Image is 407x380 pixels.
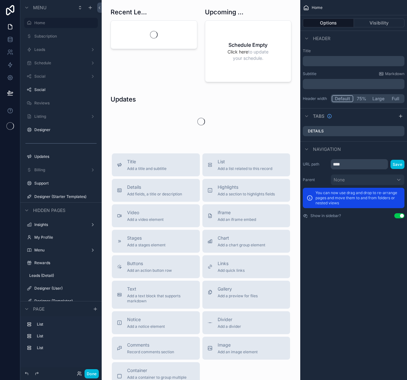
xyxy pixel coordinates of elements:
[112,337,200,360] button: CommentsRecord comments section
[127,324,165,329] span: Add a notice element
[127,293,195,304] span: Add a text block that supports markdown
[112,281,200,309] button: TextAdd a text block that supports markdown
[218,286,258,292] span: Gallery
[218,184,275,190] span: Highlights
[202,153,290,176] button: ListAdd a list related to this record
[202,281,290,309] button: GalleryAdd a preview for files
[127,349,174,355] span: Record comments section
[218,217,256,222] span: Add an iframe embed
[112,311,200,334] button: NoticeAdd a notice element
[127,286,195,292] span: Text
[218,293,258,299] span: Add a preview for files
[34,47,85,52] label: Leads
[127,243,166,248] span: Add a stages element
[313,113,324,119] span: Tabs
[315,190,401,206] p: You can now use drag and drop to re-arrange pages and move them to and from folders or nested views
[303,71,316,76] label: Subtitle
[33,306,44,312] span: Page
[202,337,290,360] button: ImageAdd an image element
[29,273,94,278] label: Leads (Detail)
[34,167,85,172] a: Billing
[112,153,200,176] button: TitleAdd a title and subtitle
[202,255,290,278] button: LinksAdd quick links
[34,114,85,119] label: Listing
[34,154,94,159] label: Updates
[218,342,258,348] span: Image
[34,235,94,240] a: My Profile
[303,48,404,53] label: Title
[354,18,405,27] button: Visibility
[303,162,328,167] label: URL path
[218,260,245,267] span: Links
[112,255,200,278] button: ButtonsAdd an action button row
[34,194,94,199] label: Designer (Starter Templates)
[127,158,166,165] span: Title
[202,204,290,227] button: iframeAdd an iframe embed
[127,184,182,190] span: Details
[34,181,94,186] label: Support
[370,95,387,102] button: Large
[202,179,290,202] button: HighlightsAdd a section to highlights fields
[33,4,46,11] span: Menu
[218,166,272,171] span: Add a list related to this record
[37,322,93,327] label: List
[127,192,182,197] span: Add fields, a title or description
[34,260,94,265] label: Rewards
[334,177,345,183] span: None
[34,248,85,253] label: Menu
[202,230,290,253] button: ChartAdd a chart group element
[308,129,324,134] label: Details
[218,349,258,355] span: Add an image element
[387,95,404,102] button: Full
[127,342,174,348] span: Comments
[218,209,256,216] span: iframe
[127,209,164,216] span: Video
[34,127,94,132] a: Designer
[34,34,94,39] label: Subscription
[313,35,330,42] span: Header
[331,174,404,185] button: None
[303,96,328,101] label: Header width
[313,146,341,152] span: Navigation
[218,243,265,248] span: Add a chart group element
[332,95,353,102] button: Default
[112,230,200,253] button: StagesAdd a stages element
[303,79,404,89] div: scrollable content
[218,268,245,273] span: Add quick links
[218,158,272,165] span: List
[34,286,94,291] label: Designer (User)
[218,324,241,329] span: Add a divider
[34,222,85,227] label: Insights
[112,179,200,202] button: DetailsAdd fields, a title or description
[34,20,94,25] label: Home
[218,192,275,197] span: Add a section to highlights fields
[127,316,165,323] span: Notice
[303,177,328,182] label: Parent
[127,260,172,267] span: Buttons
[202,311,290,334] button: DividerAdd a divider
[379,71,404,76] a: Markdown
[385,71,404,76] span: Markdown
[34,101,94,106] a: Reviews
[37,345,93,350] label: List
[218,316,241,323] span: Divider
[34,60,85,66] label: Schedule
[34,87,94,92] label: Social
[303,18,354,27] button: Options
[353,95,370,102] button: 75%
[127,235,166,241] span: Stages
[127,268,172,273] span: Add an action button row
[127,367,195,374] span: Container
